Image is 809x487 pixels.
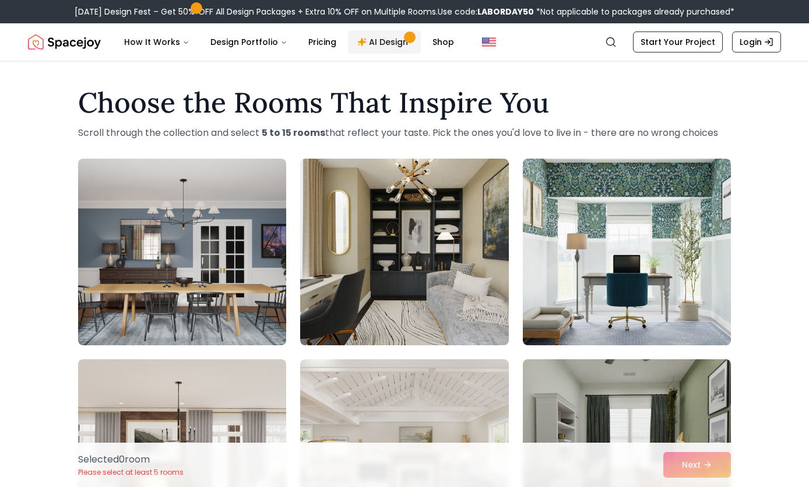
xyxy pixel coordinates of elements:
[300,159,508,345] img: Room room-2
[523,159,731,345] img: Room room-3
[482,35,496,49] img: United States
[732,31,781,52] a: Login
[534,6,734,17] span: *Not applicable to packages already purchased*
[78,89,731,117] h1: Choose the Rooms That Inspire You
[423,30,463,54] a: Shop
[28,23,781,61] nav: Global
[28,30,101,54] a: Spacejoy
[201,30,297,54] button: Design Portfolio
[262,126,325,139] strong: 5 to 15 rooms
[78,159,286,345] img: Room room-1
[28,30,101,54] img: Spacejoy Logo
[438,6,534,17] span: Use code:
[477,6,534,17] b: LABORDAY50
[348,30,421,54] a: AI Design
[633,31,723,52] a: Start Your Project
[78,126,731,140] p: Scroll through the collection and select that reflect your taste. Pick the ones you'd love to liv...
[78,453,184,467] p: Selected 0 room
[75,6,734,17] div: [DATE] Design Fest – Get 50% OFF All Design Packages + Extra 10% OFF on Multiple Rooms.
[299,30,346,54] a: Pricing
[115,30,199,54] button: How It Works
[115,30,463,54] nav: Main
[78,468,184,477] p: Please select at least 5 rooms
